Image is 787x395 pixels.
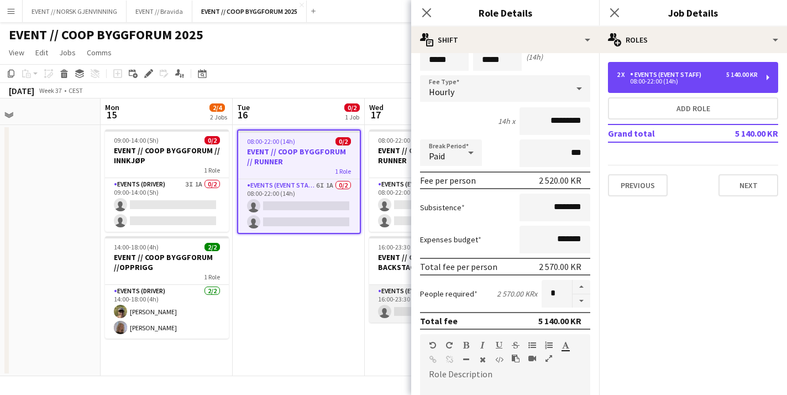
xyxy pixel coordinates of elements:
div: 2 x [617,71,630,79]
app-job-card: 16:00-23:30 (7h30m)0/1EVENT // COOP BYGGFORUM // BACKSTAGE1 RoleEvents (Event Staff)4I1A0/116:00-... [369,236,493,323]
app-card-role: Events (Event Staff)6I1A0/208:00-22:00 (14h) [369,178,493,232]
button: Horizontal Line [462,355,470,364]
button: EVENT // Bravida [127,1,192,22]
button: Insert video [528,354,536,363]
button: EVENT // NORSK GJENVINNING [23,1,127,22]
td: Grand total [608,124,709,142]
h3: EVENT // COOP BYGGFORUM // RUNNER [238,147,360,167]
span: Comms [87,48,112,58]
button: Previous [608,174,668,196]
a: Edit [31,45,53,60]
a: View [4,45,29,60]
div: [DATE] [9,85,34,96]
button: Italic [479,341,486,350]
h3: EVENT // COOP BYGGFORUM // RUNNER [369,145,493,165]
label: Subsistence [420,202,465,212]
button: HTML Code [495,355,503,364]
app-job-card: 14:00-18:00 (4h)2/2EVENT // COOP BYGGFORUM //OPPRIGG1 RoleEvents (Driver)2/214:00-18:00 (4h)[PERS... [105,236,229,339]
span: Hourly [429,86,454,97]
span: Wed [369,102,384,112]
span: 1 Role [204,166,220,174]
button: Decrease [573,294,590,308]
div: Total fee [420,315,458,326]
span: 08:00-22:00 (14h) [378,136,426,144]
button: Undo [429,341,437,350]
button: Fullscreen [545,354,553,363]
div: 5 140.00 KR [538,315,581,326]
button: Redo [445,341,453,350]
div: (14h) [526,52,543,62]
button: Clear Formatting [479,355,486,364]
button: Ordered List [545,341,553,350]
div: 14h x [498,116,515,126]
div: Shift [411,27,599,53]
div: Fee per person [420,175,476,186]
app-card-role: Events (Event Staff)6I1A0/208:00-22:00 (14h) [238,179,360,233]
app-card-role: Events (Driver)3I1A0/209:00-14:00 (5h) [105,178,229,232]
h3: Job Details [599,6,787,20]
span: 1 Role [335,167,351,175]
span: 15 [103,108,119,121]
a: Comms [82,45,116,60]
h3: EVENT // COOP BYGGFORUM // INNKJØP [105,145,229,165]
div: 08:00-22:00 (14h) [617,79,758,84]
app-job-card: 08:00-22:00 (14h)0/2EVENT // COOP BYGGFORUM // RUNNER1 RoleEvents (Event Staff)6I1A0/208:00-22:00... [237,129,361,234]
span: 1 Role [204,273,220,281]
div: 2 570.00 KR x [497,289,537,299]
button: Next [718,174,778,196]
button: Paste as plain text [512,354,520,363]
h1: EVENT // COOP BYGGFORUM 2025 [9,27,203,43]
div: 1 Job [345,113,359,121]
div: 2 Jobs [210,113,227,121]
span: 09:00-14:00 (5h) [114,136,159,144]
span: 17 [368,108,384,121]
span: Paid [429,150,445,162]
button: Increase [573,280,590,294]
h3: Role Details [411,6,599,20]
button: Add role [608,97,778,119]
span: 2/4 [209,103,225,112]
span: 16:00-23:30 (7h30m) [378,243,436,251]
label: People required [420,289,478,299]
span: 16 [235,108,250,121]
h3: EVENT // COOP BYGGFORUM // BACKSTAGE [369,252,493,272]
label: Expenses budget [420,235,481,245]
button: Underline [495,341,503,350]
span: View [9,48,24,58]
a: Jobs [55,45,80,60]
div: 2 570.00 KR [539,261,581,272]
span: 0/2 [204,136,220,144]
button: Strikethrough [512,341,520,350]
span: 08:00-22:00 (14h) [247,137,295,145]
div: Events (Event Staff) [630,71,706,79]
div: CEST [69,86,83,95]
h3: EVENT // COOP BYGGFORUM //OPPRIGG [105,252,229,272]
button: Unordered List [528,341,536,350]
span: Jobs [59,48,76,58]
div: Roles [599,27,787,53]
div: 2 520.00 KR [539,175,581,186]
app-card-role: Events (Event Staff)4I1A0/116:00-23:30 (7h30m) [369,285,493,323]
span: 0/2 [344,103,360,112]
button: Text Color [562,341,569,350]
button: EVENT // COOP BYGGFORUM 2025 [192,1,307,22]
div: 5 140.00 KR [726,71,758,79]
span: Edit [35,48,48,58]
app-job-card: 09:00-14:00 (5h)0/2EVENT // COOP BYGGFORUM // INNKJØP1 RoleEvents (Driver)3I1A0/209:00-14:00 (5h) [105,129,229,232]
app-job-card: 08:00-22:00 (14h)0/2EVENT // COOP BYGGFORUM // RUNNER1 RoleEvents (Event Staff)6I1A0/208:00-22:00... [369,129,493,232]
span: 14:00-18:00 (4h) [114,243,159,251]
span: 0/2 [335,137,351,145]
td: 5 140.00 KR [709,124,778,142]
span: Week 37 [36,86,64,95]
span: 2/2 [204,243,220,251]
button: Bold [462,341,470,350]
span: Mon [105,102,119,112]
span: Tue [237,102,250,112]
div: Total fee per person [420,261,497,272]
app-card-role: Events (Driver)2/214:00-18:00 (4h)[PERSON_NAME][PERSON_NAME] [105,285,229,339]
